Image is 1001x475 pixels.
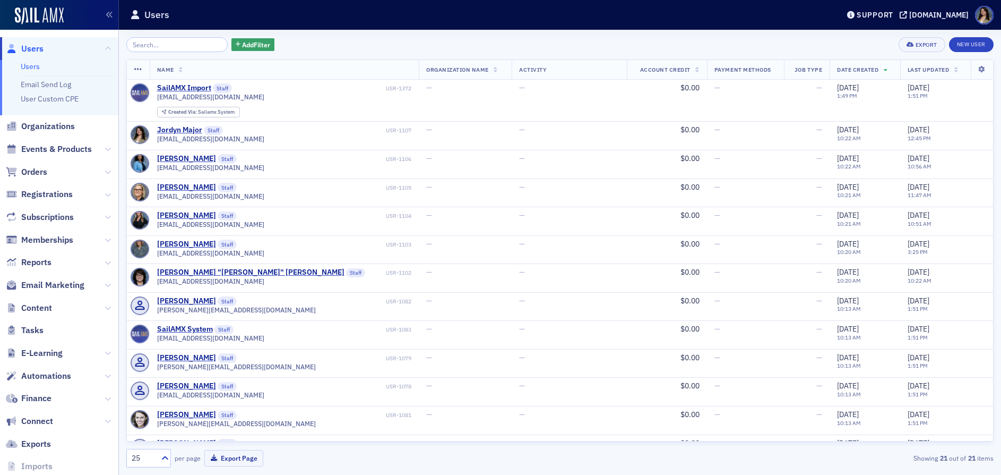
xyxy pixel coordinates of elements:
span: — [714,182,720,192]
div: Support [857,10,893,20]
span: Staff [204,126,223,135]
span: $0.00 [680,438,700,448]
button: [DOMAIN_NAME] [900,11,972,19]
span: $0.00 [680,154,700,163]
span: [DATE] [908,239,929,249]
span: $0.00 [680,83,700,92]
time: 10:51 AM [908,220,931,227]
span: — [426,353,432,362]
button: Export Page [204,450,263,466]
time: 1:51 PM [908,362,928,369]
label: per page [175,453,201,463]
span: — [519,267,525,277]
span: — [816,239,822,249]
time: 10:22 AM [837,134,861,142]
span: Organization Name [426,66,489,73]
span: $0.00 [680,267,700,277]
span: — [519,410,525,419]
div: SailAMX Import [157,83,211,93]
span: — [426,125,432,134]
span: Staff [218,353,237,363]
time: 1:51 PM [908,92,928,99]
span: Registrations [21,189,73,200]
span: — [714,410,720,419]
span: [DATE] [908,83,929,92]
div: USR-1082 [239,298,411,305]
span: [DATE] [837,381,859,391]
span: Last Updated [908,66,949,73]
time: 1:51 PM [908,419,928,427]
div: USR-1105 [239,184,411,191]
time: 12:45 PM [908,134,931,142]
span: — [519,381,525,391]
span: — [714,210,720,220]
span: [DATE] [908,125,929,134]
span: — [816,83,822,92]
span: — [519,239,525,249]
a: Connect [6,415,53,427]
a: [PERSON_NAME] "[PERSON_NAME]" [PERSON_NAME] [157,268,344,277]
a: [PERSON_NAME] [157,381,216,391]
span: [DATE] [837,154,859,163]
span: Organizations [21,121,75,132]
span: — [816,296,822,306]
span: — [714,438,720,448]
span: $0.00 [680,381,700,391]
button: Export [899,37,945,52]
span: — [714,353,720,362]
time: 1:51 PM [908,334,928,341]
a: Users [6,43,44,55]
span: Automations [21,370,71,382]
time: 10:22 AM [908,277,931,284]
a: Reports [6,257,51,268]
a: [PERSON_NAME] [157,154,216,164]
span: Account Credit [640,66,691,73]
div: Jordyn Major [157,125,202,135]
span: — [714,154,720,163]
span: — [426,83,432,92]
div: [DOMAIN_NAME] [909,10,969,20]
h1: Users [144,9,169,21]
a: Organizations [6,121,75,132]
a: [PERSON_NAME] [157,240,216,249]
span: Staff [346,268,365,278]
span: — [816,154,822,163]
span: Content [21,302,52,314]
span: [DATE] [908,381,929,391]
span: — [519,83,525,92]
a: New User [949,37,994,52]
div: [PERSON_NAME] [157,183,216,192]
span: — [426,381,432,391]
div: USR-1076 [239,440,411,447]
span: — [426,182,432,192]
a: [PERSON_NAME] [157,439,216,448]
span: [DATE] [837,353,859,362]
a: Finance [6,393,51,404]
a: Imports [6,461,53,472]
time: 10:13 AM [837,305,861,312]
span: [DATE] [908,410,929,419]
div: USR-1372 [234,85,411,92]
time: 10:13 AM [837,334,861,341]
span: [DATE] [837,296,859,306]
span: $0.00 [680,296,700,306]
a: Tasks [6,325,44,336]
span: [DATE] [837,239,859,249]
span: [DATE] [837,182,859,192]
span: [EMAIL_ADDRESS][DOMAIN_NAME] [157,164,264,172]
span: Email Marketing [21,279,84,291]
div: USR-1081 [239,412,411,419]
span: — [816,125,822,134]
time: 11:47 AM [908,191,931,199]
time: 10:21 AM [837,191,861,199]
span: — [816,324,822,334]
span: — [519,210,525,220]
span: — [816,210,822,220]
span: [DATE] [837,438,859,448]
img: SailAMX [15,7,64,24]
span: $0.00 [680,125,700,134]
span: [DATE] [908,353,929,362]
span: E-Learning [21,347,63,359]
span: [DATE] [837,267,859,277]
